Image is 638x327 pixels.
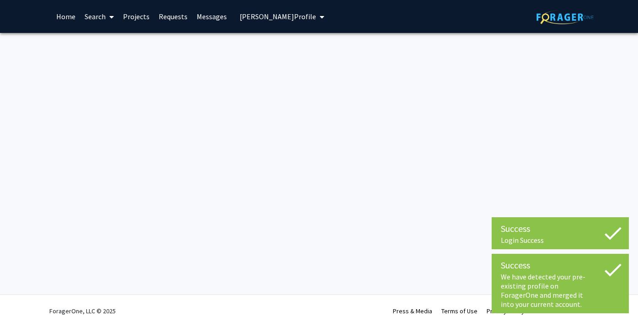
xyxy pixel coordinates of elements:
div: Success [501,222,620,236]
a: Messages [192,0,231,32]
img: ForagerOne Logo [536,10,594,24]
a: Search [80,0,118,32]
a: Press & Media [393,307,432,315]
div: Login Success [501,236,620,245]
a: Requests [154,0,192,32]
span: [PERSON_NAME] Profile [240,12,316,21]
a: Terms of Use [441,307,477,315]
a: Home [52,0,80,32]
div: We have detected your pre-existing profile on ForagerOne and merged it into your current account. [501,272,620,309]
a: Projects [118,0,154,32]
a: Privacy Policy [487,307,525,315]
div: Success [501,258,620,272]
div: ForagerOne, LLC © 2025 [49,295,116,327]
